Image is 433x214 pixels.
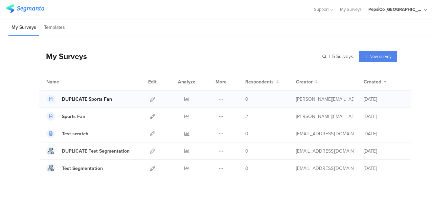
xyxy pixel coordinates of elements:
[62,148,130,155] div: DUPLICATE Test Segmentation
[8,20,39,36] li: My Surveys
[364,165,404,172] div: [DATE]
[296,78,313,85] span: Creator
[364,78,387,85] button: Created
[245,113,248,120] span: 2
[46,147,130,155] a: DUPLICATE Test Segmentation
[369,53,391,60] span: New survey
[46,164,103,173] a: Test Segmentation
[328,53,331,60] span: |
[6,4,44,13] img: segmanta logo
[245,148,248,155] span: 0
[245,78,279,85] button: Respondents
[245,165,248,172] span: 0
[145,73,160,90] div: Edit
[62,96,112,103] div: DUPLICATE Sports Fan
[41,20,68,36] li: Templates
[296,113,354,120] div: ana.munoz@pepsico.com
[364,113,404,120] div: [DATE]
[296,78,318,85] button: Creator
[46,78,87,85] div: Name
[296,165,354,172] div: shai@segmanta.com
[296,96,354,103] div: ana.munoz@pepsico.com
[177,73,197,90] div: Analyze
[332,53,353,60] span: 5 Surveys
[314,6,329,13] span: Support
[214,73,228,90] div: More
[46,112,85,121] a: Sports Fan
[62,113,85,120] div: Sports Fan
[296,148,354,155] div: shai@segmanta.com
[296,130,354,137] div: shai@segmanta.com
[39,51,87,62] div: My Surveys
[364,96,404,103] div: [DATE]
[245,78,274,85] span: Respondents
[62,130,88,137] div: Test scratch
[364,130,404,137] div: [DATE]
[62,165,103,172] div: Test Segmentation
[46,129,88,138] a: Test scratch
[46,95,112,103] a: DUPLICATE Sports Fan
[245,130,248,137] span: 0
[364,78,381,85] span: Created
[364,148,404,155] div: [DATE]
[368,6,423,13] div: PepsiCo [GEOGRAPHIC_DATA]
[245,96,248,103] span: 0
